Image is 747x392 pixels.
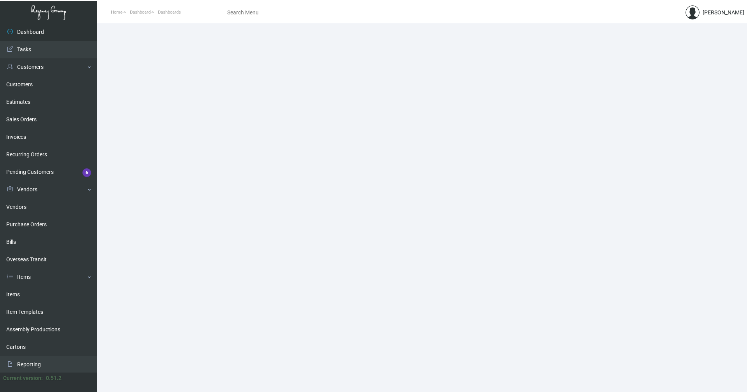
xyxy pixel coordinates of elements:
div: Current version: [3,374,43,382]
img: admin@bootstrapmaster.com [686,5,700,19]
div: [PERSON_NAME] [703,9,744,17]
span: Dashboards [158,10,181,15]
span: Home [111,10,123,15]
span: Dashboard [130,10,151,15]
div: 0.51.2 [46,374,61,382]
